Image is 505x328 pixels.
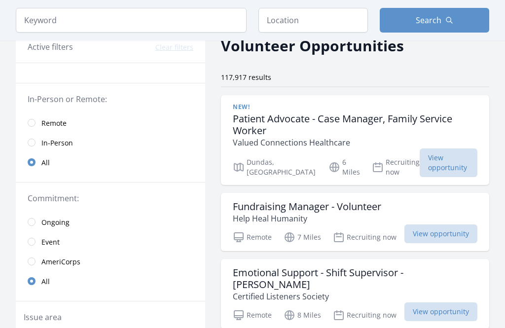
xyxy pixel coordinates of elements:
span: View opportunity [420,148,477,177]
span: All [41,158,50,168]
a: All [16,271,205,291]
span: Event [41,237,60,247]
p: Valued Connections Healthcare [233,137,477,148]
button: Clear filters [155,42,193,52]
legend: Commitment: [28,192,193,204]
legend: Issue area [24,311,62,323]
a: AmeriCorps [16,252,205,271]
span: Remote [41,118,67,128]
span: 117,917 results [221,73,271,82]
span: New! [233,103,250,111]
a: Ongoing [16,212,205,232]
span: Ongoing [41,218,70,227]
a: All [16,152,205,172]
span: View opportunity [404,224,477,243]
h3: Active filters [28,41,73,53]
p: Remote [233,231,272,243]
a: In-Person [16,133,205,152]
h3: Emotional Support - Shift Supervisor - [PERSON_NAME] [233,267,477,291]
span: Search [416,14,441,26]
a: Remote [16,113,205,133]
p: Recruiting now [333,309,397,321]
p: Certified Listeners Society [233,291,477,302]
a: Fundraising Manager - Volunteer Help Heal Humanity Remote 7 Miles Recruiting now View opportunity [221,193,489,251]
p: Dundas, [GEOGRAPHIC_DATA] [233,157,317,177]
p: Recruiting now [333,231,397,243]
p: 6 Miles [328,157,360,177]
p: 7 Miles [284,231,321,243]
a: New! Patient Advocate - Case Manager, Family Service Worker Valued Connections Healthcare Dundas,... [221,95,489,185]
span: All [41,277,50,287]
h2: Volunteer Opportunities [221,35,404,57]
h3: Patient Advocate - Case Manager, Family Service Worker [233,113,477,137]
legend: In-Person or Remote: [28,93,193,105]
input: Keyword [16,8,247,33]
h3: Fundraising Manager - Volunteer [233,201,381,213]
span: In-Person [41,138,73,148]
span: AmeriCorps [41,257,80,267]
p: 8 Miles [284,309,321,321]
span: View opportunity [404,302,477,321]
p: Help Heal Humanity [233,213,381,224]
p: Remote [233,309,272,321]
button: Search [380,8,489,33]
p: Recruiting now [372,157,420,177]
input: Location [258,8,368,33]
a: Event [16,232,205,252]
